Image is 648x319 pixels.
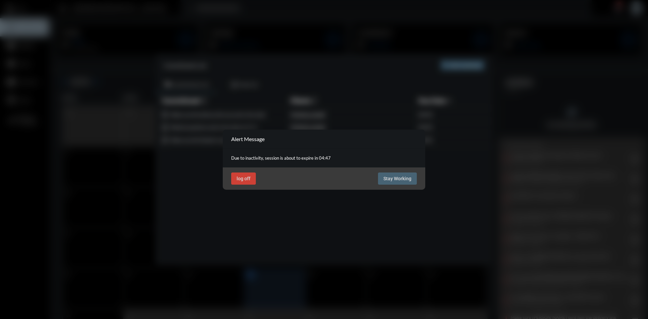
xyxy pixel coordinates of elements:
h2: Alert Message [231,136,265,142]
button: log off [231,172,256,185]
p: Due to inactivity, session is about to expire in 04:47 [231,155,417,161]
span: log off [237,176,250,181]
span: Stay Working [383,176,411,181]
button: Stay Working [378,172,417,185]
